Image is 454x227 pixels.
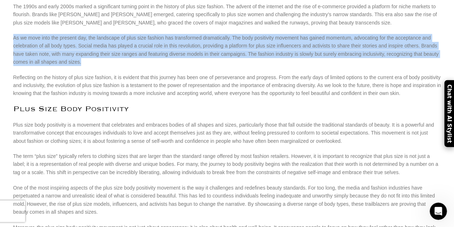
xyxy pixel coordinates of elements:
[13,105,441,114] h2: Plus Size Body Positivity
[13,3,441,27] p: The 1990s and early 2000s marked a significant turning point in the history of plus size fashion....
[13,183,441,216] p: One of the most inspiring aspects of the plus size body positivity movement is the way it challen...
[13,121,441,145] p: Plus size body positivity is a movement that celebrates and embraces bodies of all shapes and siz...
[13,152,441,176] p: The term “plus size” typically refers to clothing sizes that are larger than the standard range o...
[13,34,441,66] p: As we move into the present day, the landscape of plus size fashion has transformed dramatically....
[430,203,447,220] iframe: Intercom live chat
[13,73,441,97] p: Reflecting on the history of plus size fashion, it is evident that this journey has been one of p...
